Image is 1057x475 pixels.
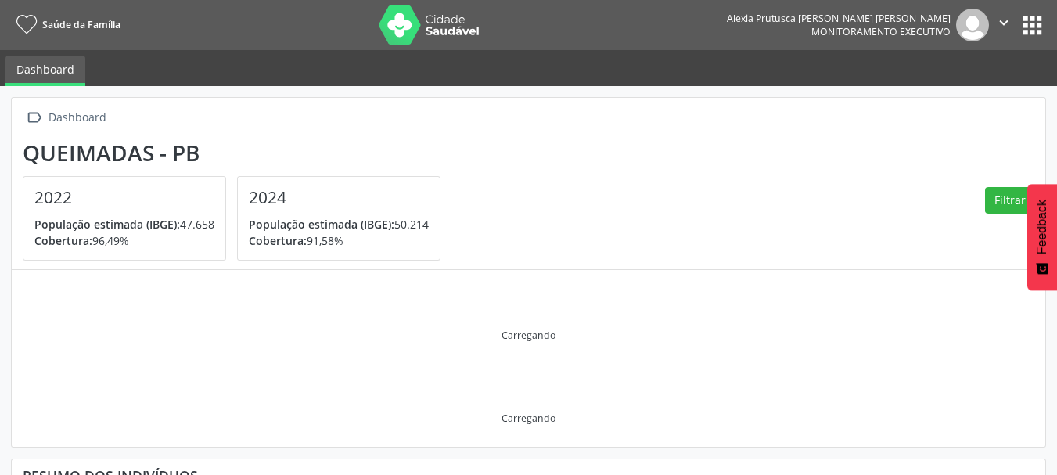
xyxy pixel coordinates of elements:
button:  [989,9,1019,41]
span: Saúde da Família [42,18,120,31]
span: População estimada (IBGE): [249,217,394,232]
a: Dashboard [5,56,85,86]
div: Dashboard [45,106,109,129]
p: 47.658 [34,216,214,232]
div: Carregando [502,329,555,342]
a: Saúde da Família [11,12,120,38]
img: img [956,9,989,41]
button: Feedback - Mostrar pesquisa [1027,184,1057,290]
span: Monitoramento Executivo [811,25,951,38]
i:  [23,106,45,129]
div: Alexia Prutusca [PERSON_NAME] [PERSON_NAME] [727,12,951,25]
a:  Dashboard [23,106,109,129]
span: Cobertura: [249,233,307,248]
p: 96,49% [34,232,214,249]
button: apps [1019,12,1046,39]
h4: 2022 [34,188,214,207]
p: 50.214 [249,216,429,232]
span: Feedback [1035,200,1049,254]
h4: 2024 [249,188,429,207]
div: Carregando [502,412,555,425]
p: 91,58% [249,232,429,249]
span: Cobertura: [34,233,92,248]
i:  [995,14,1012,31]
div: Queimadas - PB [23,140,451,166]
span: População estimada (IBGE): [34,217,180,232]
button: Filtrar [985,187,1034,214]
